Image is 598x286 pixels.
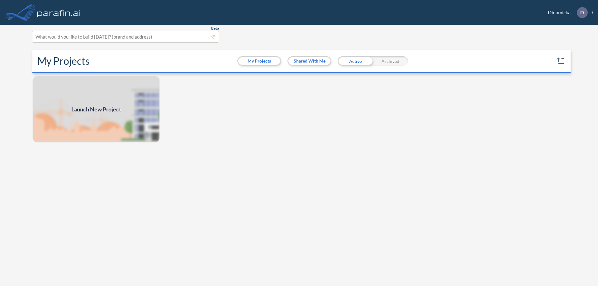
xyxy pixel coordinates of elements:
[580,10,584,15] p: D
[36,6,82,19] img: logo
[373,56,408,66] div: Archived
[32,76,160,143] a: Launch New Project
[211,26,219,31] span: Beta
[288,57,330,65] button: Shared With Me
[238,57,280,65] button: My Projects
[539,7,593,18] div: Dinamicka
[71,105,121,114] span: Launch New Project
[556,56,566,66] button: sort
[37,55,90,67] h2: My Projects
[32,76,160,143] img: add
[338,56,373,66] div: Active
